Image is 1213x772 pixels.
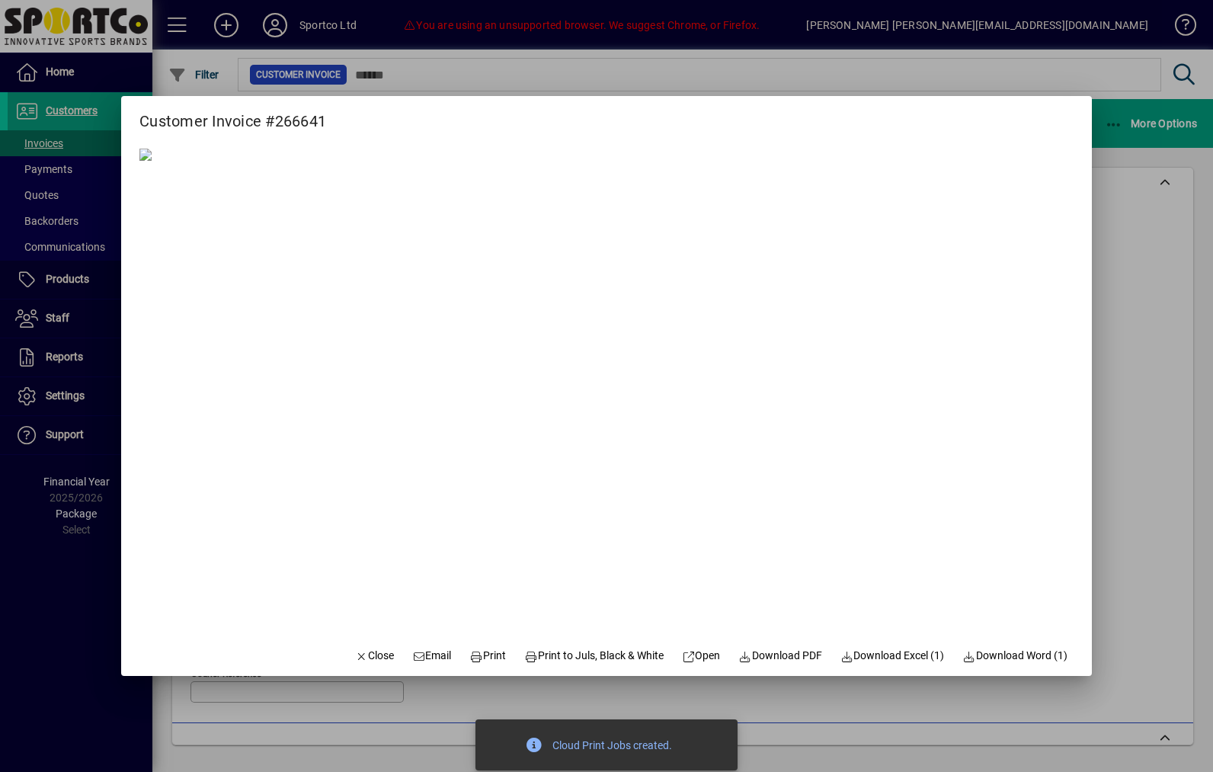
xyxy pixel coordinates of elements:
[518,642,670,670] button: Print to Juls, Black & White
[463,642,512,670] button: Print
[406,642,458,670] button: Email
[682,648,721,664] span: Open
[840,648,945,664] span: Download Excel (1)
[412,648,452,664] span: Email
[732,642,828,670] a: Download PDF
[524,648,664,664] span: Print to Juls, Black & White
[552,738,672,756] div: Cloud Print Jobs created.
[348,642,400,670] button: Close
[738,648,822,664] span: Download PDF
[676,642,727,670] a: Open
[121,96,344,133] h2: Customer Invoice #266641
[354,648,394,664] span: Close
[470,648,507,664] span: Print
[956,642,1074,670] button: Download Word (1)
[834,642,951,670] button: Download Excel (1)
[962,648,1067,664] span: Download Word (1)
